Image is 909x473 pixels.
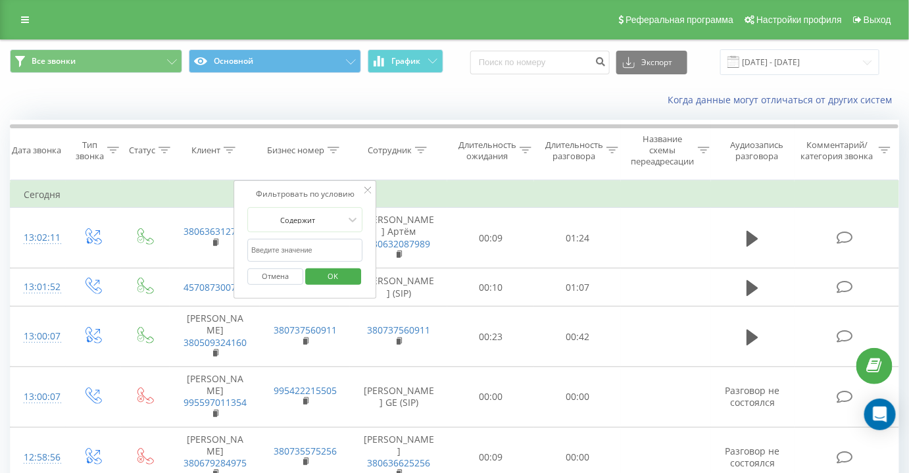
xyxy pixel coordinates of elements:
div: 13:00:07 [24,324,53,349]
a: 380636625256 [367,457,430,469]
td: 01:24 [534,208,621,268]
a: 380636312750 [184,225,247,237]
input: Поиск по номеру [470,51,610,74]
div: 13:02:11 [24,225,53,251]
a: 995422215505 [274,384,337,397]
span: График [392,57,421,66]
a: Когда данные могут отличаться от других систем [668,93,899,106]
div: Длительность разговора [545,139,603,162]
div: Дата звонка [12,145,61,156]
a: 380737560911 [367,324,430,336]
td: 00:42 [534,307,621,367]
div: 13:00:07 [24,384,53,410]
button: OK [305,268,361,285]
button: График [368,49,443,73]
td: [PERSON_NAME] [170,366,260,427]
div: Комментарий/категория звонка [798,139,875,162]
td: 00:09 [447,208,534,268]
div: Бизнес номер [267,145,324,156]
a: 380737560911 [274,324,337,336]
a: 380509324160 [184,336,247,349]
span: OK [314,266,351,286]
td: [PERSON_NAME] [170,307,260,367]
div: Тип звонка [76,139,104,162]
td: 00:00 [447,366,534,427]
td: [PERSON_NAME] GE (SIP) [350,366,447,427]
button: Все звонки [10,49,182,73]
td: 00:00 [534,366,621,427]
td: [PERSON_NAME] (SIP) [350,268,447,307]
td: 00:10 [447,268,534,307]
button: Отмена [247,268,303,285]
span: Реферальная программа [626,14,733,25]
div: Название схемы переадресации [631,134,695,167]
td: [PERSON_NAME] Артём [350,208,447,268]
button: Основной [189,49,361,73]
a: 380735575256 [274,445,337,457]
div: Фильтровать по условию [247,187,363,201]
div: Open Intercom Messenger [864,399,896,430]
a: 380679284975 [184,457,247,469]
a: 995597011354 [184,396,247,409]
td: 01:07 [534,268,621,307]
span: Выход [864,14,891,25]
span: Все звонки [32,56,76,66]
a: 4570873007 [184,281,236,293]
span: Настройки профиля [756,14,842,25]
div: Клиент [191,145,220,156]
div: Сотрудник [368,145,412,156]
td: 00:23 [447,307,534,367]
div: 13:01:52 [24,274,53,300]
div: Длительность ожидания [458,139,516,162]
a: 380632087989 [367,237,430,250]
td: Сегодня [11,182,899,208]
span: Разговор не состоялся [725,445,780,469]
input: Введите значение [247,239,363,262]
button: Экспорт [616,51,687,74]
div: Статус [129,145,155,156]
div: 12:58:56 [24,445,53,470]
span: Разговор не состоялся [725,384,780,409]
div: Аудиозапись разговора [723,139,791,162]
